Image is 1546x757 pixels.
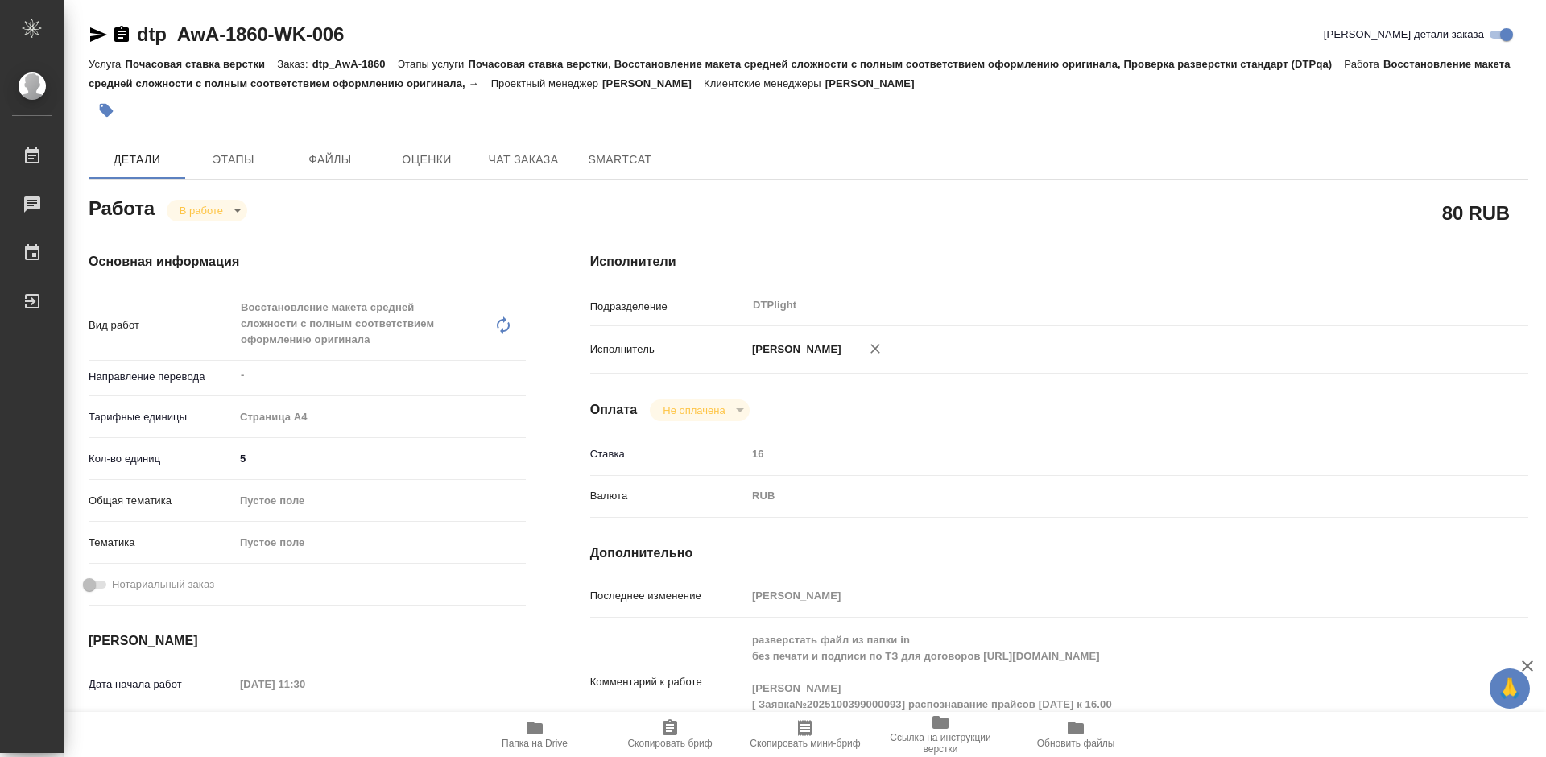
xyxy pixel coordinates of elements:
button: Удалить исполнителя [858,331,893,366]
input: Пустое поле [746,584,1450,607]
button: 🙏 [1490,668,1530,709]
span: Нотариальный заказ [112,577,214,593]
p: Кол-во единиц [89,451,234,467]
p: Тематика [89,535,234,551]
button: Ссылка на инструкции верстки [873,712,1008,757]
p: Этапы услуги [398,58,469,70]
p: Вид работ [89,317,234,333]
h4: Исполнители [590,252,1528,271]
span: Папка на Drive [502,738,568,749]
p: [PERSON_NAME] [602,77,704,89]
h4: Дополнительно [590,544,1528,563]
p: Последнее изменение [590,588,746,604]
span: Обновить файлы [1037,738,1115,749]
p: Почасовая ставка верстки, Восстановление макета средней сложности с полным соответствием оформлен... [468,58,1344,70]
button: Скопировать мини-бриф [738,712,873,757]
p: Дата начала работ [89,676,234,693]
div: Страница А4 [234,403,526,431]
h4: Основная информация [89,252,526,271]
p: Комментарий к работе [590,674,746,690]
p: [PERSON_NAME] [825,77,927,89]
p: dtp_AwA-1860 [312,58,398,70]
span: Ссылка на инструкции верстки [883,732,998,755]
p: Заказ: [277,58,312,70]
button: Обновить файлы [1008,712,1143,757]
div: Пустое поле [234,487,526,515]
span: 🙏 [1496,672,1523,705]
p: Подразделение [590,299,746,315]
p: Валюта [590,488,746,504]
span: Оценки [388,150,465,170]
span: Скопировать мини-бриф [750,738,860,749]
button: Добавить тэг [89,93,124,128]
button: В работе [175,204,228,217]
span: Файлы [291,150,369,170]
button: Скопировать ссылку [112,25,131,44]
span: Этапы [195,150,272,170]
h2: Работа [89,192,155,221]
span: Детали [98,150,176,170]
p: Общая тематика [89,493,234,509]
span: Чат заказа [485,150,562,170]
div: В работе [167,200,247,221]
a: dtp_AwA-1860-WK-006 [137,23,344,45]
span: [PERSON_NAME] детали заказа [1324,27,1484,43]
p: Клиентские менеджеры [704,77,825,89]
div: Пустое поле [234,529,526,556]
button: Папка на Drive [467,712,602,757]
button: Скопировать ссылку для ЯМессенджера [89,25,108,44]
span: SmartCat [581,150,659,170]
p: Работа [1344,58,1383,70]
input: Пустое поле [746,442,1450,465]
p: Восстановление макета средней сложности с полным соответствием оформлению оригинала, → [89,58,1511,89]
input: Пустое поле [234,672,375,696]
p: Проектный менеджер [491,77,602,89]
p: [PERSON_NAME] [746,341,841,358]
h4: [PERSON_NAME] [89,631,526,651]
button: Не оплачена [658,403,730,417]
p: Услуга [89,58,125,70]
h4: Оплата [590,400,638,420]
textarea: разверстать файл из папки in без печати и подписи по ТЗ для договоров [URL][DOMAIN_NAME] [PERSON_... [746,627,1450,734]
div: RUB [746,482,1450,510]
p: Тарифные единицы [89,409,234,425]
div: В работе [650,399,749,421]
div: Пустое поле [240,493,506,509]
p: Почасовая ставка верстки [125,58,277,70]
div: Пустое поле [240,535,506,551]
p: Исполнитель [590,341,746,358]
span: Скопировать бриф [627,738,712,749]
p: Ставка [590,446,746,462]
h2: 80 RUB [1442,199,1510,226]
button: Скопировать бриф [602,712,738,757]
input: ✎ Введи что-нибудь [234,447,526,470]
p: Направление перевода [89,369,234,385]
